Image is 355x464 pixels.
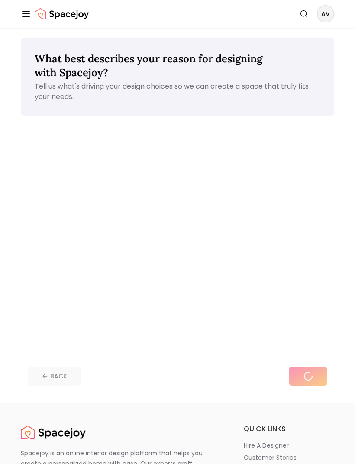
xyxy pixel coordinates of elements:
[35,5,89,22] img: Spacejoy Logo
[318,6,333,22] span: AV
[35,52,262,79] span: What best describes your reason for designing with Spacejoy?
[35,5,89,22] a: Spacejoy
[244,441,334,450] a: hire a designer
[21,424,86,441] a: Spacejoy
[21,424,86,441] img: Spacejoy Logo
[244,424,334,434] h6: quick links
[35,81,320,102] p: Tell us what's driving your design choices so we can create a space that truly fits your needs.
[317,5,334,22] button: AV
[244,453,334,462] a: customer stories
[244,441,289,450] p: hire a designer
[244,453,297,462] p: customer stories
